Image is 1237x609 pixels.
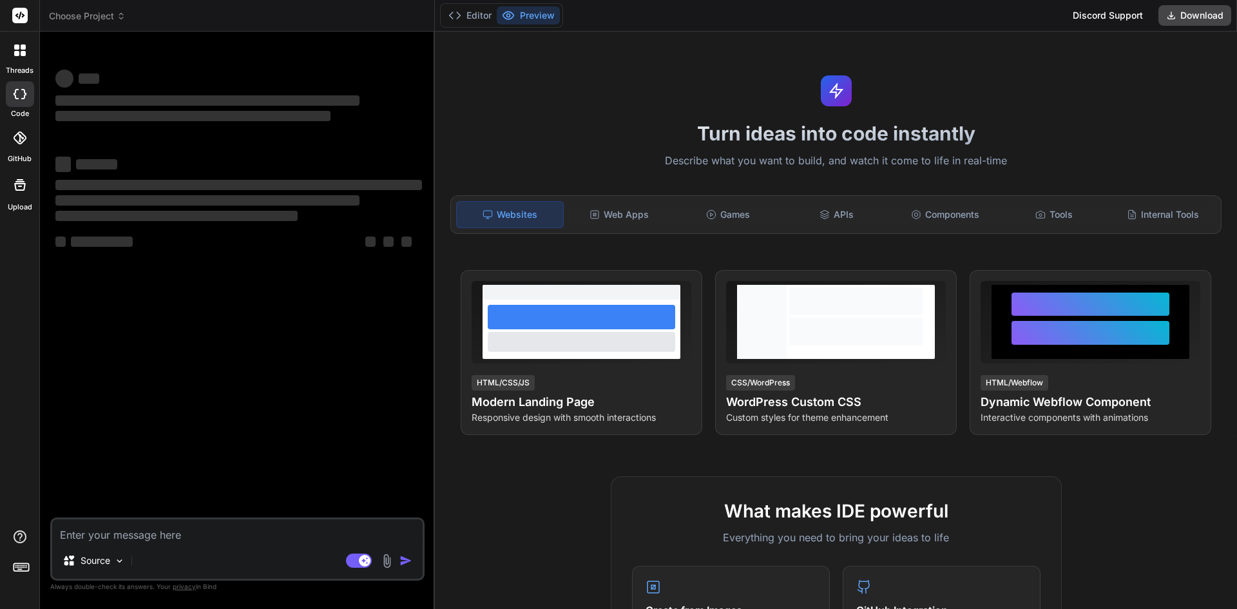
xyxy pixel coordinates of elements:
div: HTML/CSS/JS [472,375,535,391]
div: CSS/WordPress [726,375,795,391]
span: ‌ [383,237,394,247]
span: ‌ [365,237,376,247]
h4: WordPress Custom CSS [726,393,946,411]
span: ‌ [55,111,331,121]
p: Describe what you want to build, and watch it come to life in real-time [443,153,1229,169]
h1: Turn ideas into code instantly [443,122,1229,145]
span: ‌ [55,95,360,106]
button: Download [1158,5,1231,26]
label: GitHub [8,153,32,164]
p: Everything you need to bring your ideas to life [632,530,1040,545]
div: Tools [1001,201,1108,228]
img: icon [399,554,412,567]
h4: Dynamic Webflow Component [981,393,1200,411]
p: Responsive design with smooth interactions [472,411,691,424]
span: ‌ [55,195,360,206]
p: Interactive components with animations [981,411,1200,424]
span: ‌ [79,73,99,84]
div: Discord Support [1065,5,1151,26]
span: ‌ [55,157,71,172]
span: ‌ [55,180,422,190]
span: Choose Project [49,10,126,23]
p: Always double-check its answers. Your in Bind [50,581,425,593]
span: ‌ [55,237,66,247]
div: APIs [783,201,890,228]
button: Editor [443,6,497,24]
div: HTML/Webflow [981,375,1048,391]
h2: What makes IDE powerful [632,498,1040,525]
img: Pick Models [114,556,125,566]
span: ‌ [55,70,73,88]
div: Components [892,201,999,228]
div: Websites [456,201,564,228]
span: privacy [173,583,196,590]
h4: Modern Landing Page [472,393,691,411]
div: Games [675,201,782,228]
p: Custom styles for theme enhancement [726,411,946,424]
div: Web Apps [566,201,673,228]
button: Preview [497,6,560,24]
img: attachment [379,554,394,568]
span: ‌ [76,159,117,169]
span: ‌ [55,211,298,221]
label: threads [6,65,34,76]
p: Source [81,554,110,567]
span: ‌ [71,237,133,247]
label: code [11,108,29,119]
span: ‌ [401,237,412,247]
div: Internal Tools [1109,201,1216,228]
label: Upload [8,202,32,213]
